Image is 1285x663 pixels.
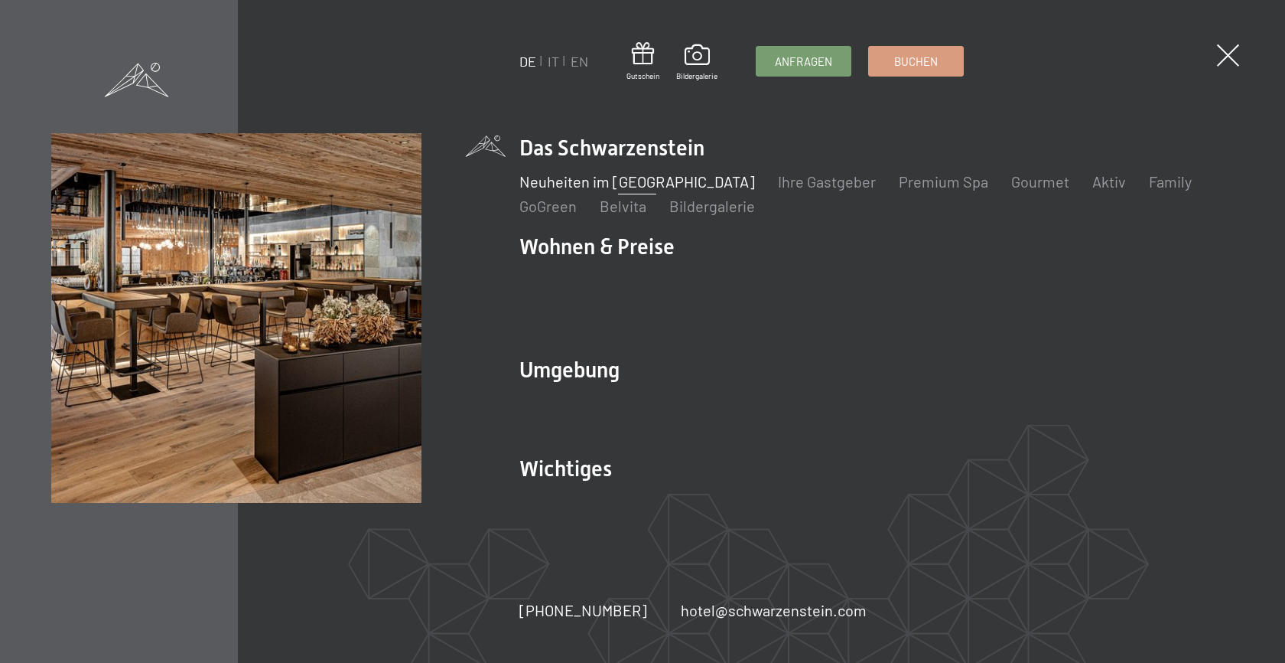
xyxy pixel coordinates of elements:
[626,70,659,81] span: Gutschein
[775,54,832,70] span: Anfragen
[869,47,963,76] a: Buchen
[676,44,717,81] a: Bildergalerie
[571,53,588,70] a: EN
[548,53,559,70] a: IT
[519,172,755,191] a: Neuheiten im [GEOGRAPHIC_DATA]
[600,197,646,215] a: Belvita
[778,172,876,191] a: Ihre Gastgeber
[899,172,988,191] a: Premium Spa
[1149,172,1192,191] a: Family
[1011,172,1069,191] a: Gourmet
[1092,172,1126,191] a: Aktiv
[681,599,867,621] a: hotel@schwarzenstein.com
[626,42,659,81] a: Gutschein
[519,197,577,215] a: GoGreen
[519,601,647,619] span: [PHONE_NUMBER]
[756,47,851,76] a: Anfragen
[669,197,755,215] a: Bildergalerie
[676,70,717,81] span: Bildergalerie
[519,599,647,621] a: [PHONE_NUMBER]
[519,53,536,70] a: DE
[894,54,938,70] span: Buchen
